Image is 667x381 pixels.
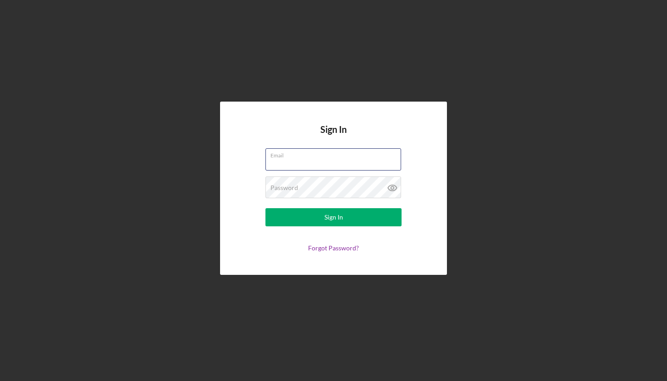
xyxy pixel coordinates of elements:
a: Forgot Password? [308,244,359,252]
button: Sign In [265,208,402,226]
div: Sign In [324,208,343,226]
label: Email [270,149,401,159]
h4: Sign In [320,124,347,148]
label: Password [270,184,298,191]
